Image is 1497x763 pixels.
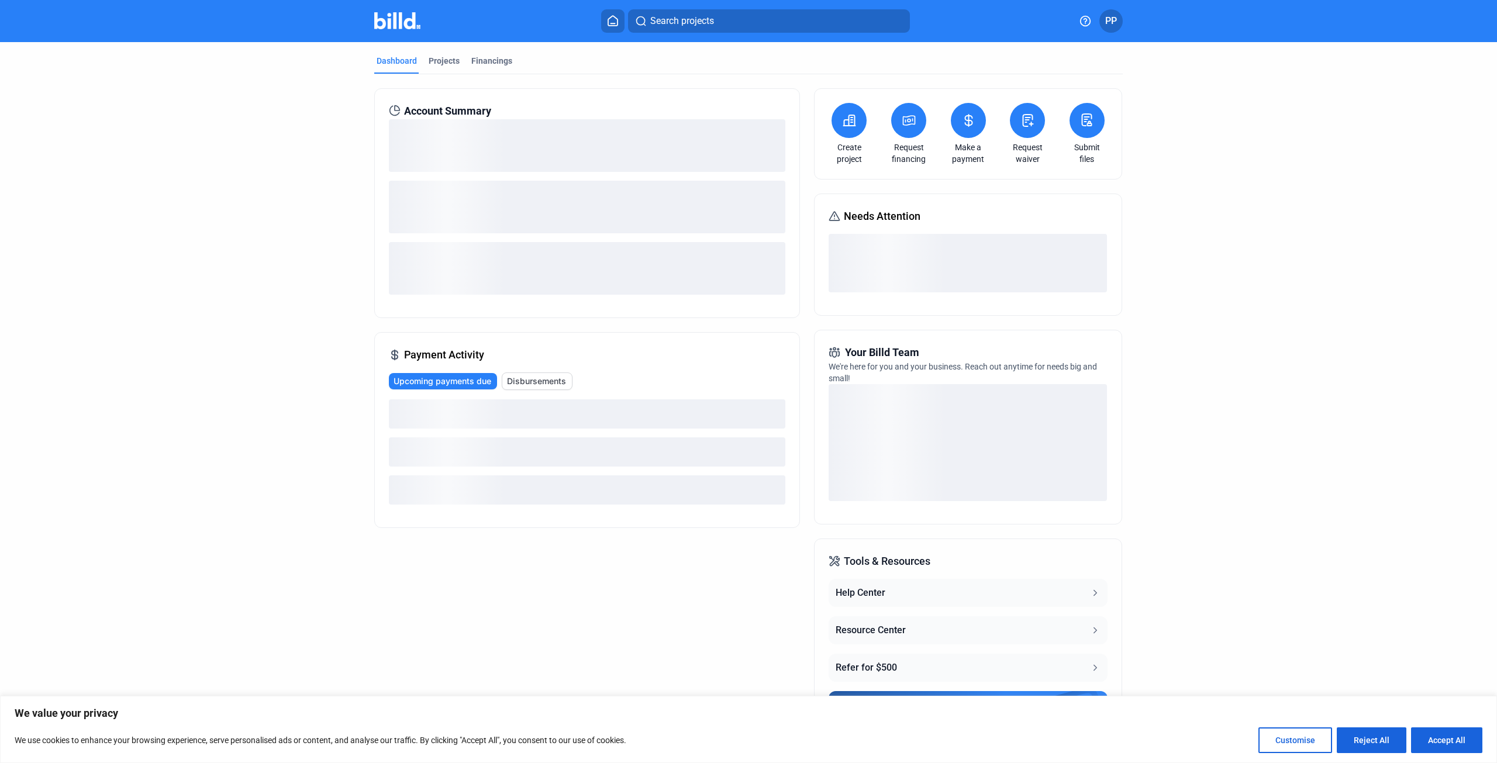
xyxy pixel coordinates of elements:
div: loading [829,384,1107,501]
div: loading [829,234,1107,292]
span: Search projects [650,14,714,28]
div: Dashboard [377,55,417,67]
a: Request waiver [1007,141,1048,165]
div: loading [389,437,785,467]
button: Help Center [829,579,1107,607]
div: Financings [471,55,512,67]
button: Customise [1258,727,1332,753]
button: Reject All [1337,727,1406,753]
button: PP [1099,9,1123,33]
div: Help Center [836,586,885,600]
button: Disbursements [502,372,572,390]
a: Create project [829,141,870,165]
div: loading [389,119,785,172]
a: Submit files [1067,141,1108,165]
span: PP [1105,14,1117,28]
span: Your Billd Team [845,344,919,361]
span: We're here for you and your business. Reach out anytime for needs big and small! [829,362,1097,383]
span: Account Summary [404,103,491,119]
a: Make a payment [948,141,989,165]
a: Request financing [888,141,929,165]
span: Needs Attention [844,208,920,225]
button: Refer for $500 [829,654,1107,682]
span: Payment Activity [404,347,484,363]
button: Join our newsletter [829,691,1107,719]
img: Billd Company Logo [374,12,420,29]
div: loading [389,181,785,233]
div: loading [389,475,785,505]
div: loading [389,242,785,295]
button: Accept All [1411,727,1482,753]
div: Resource Center [836,623,906,637]
div: loading [389,399,785,429]
button: Upcoming payments due [389,373,497,389]
p: We use cookies to enhance your browsing experience, serve personalised ads or content, and analys... [15,733,626,747]
div: Projects [429,55,460,67]
div: Refer for $500 [836,661,897,675]
p: We value your privacy [15,706,1482,720]
span: Disbursements [507,375,566,387]
span: Tools & Resources [844,553,930,569]
button: Resource Center [829,616,1107,644]
button: Search projects [628,9,910,33]
span: Upcoming payments due [394,375,491,387]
